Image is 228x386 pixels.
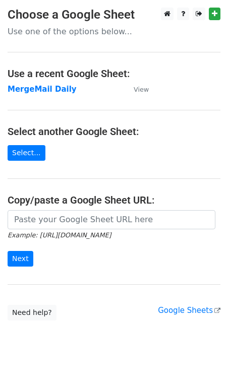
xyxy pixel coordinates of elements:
[8,194,220,206] h4: Copy/paste a Google Sheet URL:
[8,125,220,138] h4: Select another Google Sheet:
[134,86,149,93] small: View
[8,251,33,267] input: Next
[8,85,77,94] a: MergeMail Daily
[158,306,220,315] a: Google Sheets
[124,85,149,94] a: View
[8,68,220,80] h4: Use a recent Google Sheet:
[8,305,56,320] a: Need help?
[8,145,45,161] a: Select...
[8,231,111,239] small: Example: [URL][DOMAIN_NAME]
[8,8,220,22] h3: Choose a Google Sheet
[8,26,220,37] p: Use one of the options below...
[8,210,215,229] input: Paste your Google Sheet URL here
